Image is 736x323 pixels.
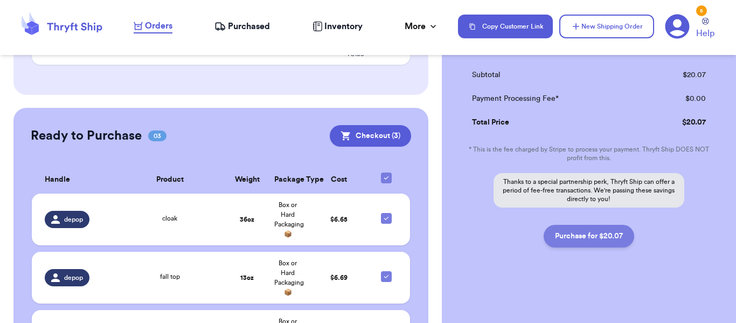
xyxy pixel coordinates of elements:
[308,166,369,194] th: Cost
[148,130,166,141] span: 03
[134,19,172,33] a: Orders
[463,63,644,87] td: Subtotal
[228,20,270,33] span: Purchased
[696,27,714,40] span: Help
[665,14,690,39] a: 5
[463,145,714,162] p: * This is the fee charged by Stripe to process your payment. Thryft Ship DOES NOT profit from this.
[45,174,70,185] span: Handle
[64,215,83,224] span: depop
[330,125,411,147] button: Checkout (3)
[214,20,270,33] a: Purchased
[240,274,254,281] strong: 13 oz
[313,20,363,33] a: Inventory
[458,15,553,38] button: Copy Customer Link
[31,127,142,145] h2: Ready to Purchase
[145,19,172,32] span: Orders
[113,166,227,194] th: Product
[643,63,714,87] td: $ 20.07
[463,111,644,134] td: Total Price
[64,273,83,282] span: depop
[227,166,268,194] th: Weight
[696,5,707,16] div: 5
[330,274,348,281] span: $ 6.69
[162,215,177,222] span: cloak
[274,202,304,237] span: Box or Hard Packaging 📦
[696,18,714,40] a: Help
[544,225,634,248] button: Purchase for $20.07
[274,260,304,295] span: Box or Hard Packaging 📦
[160,273,180,280] span: fall top
[405,20,439,33] div: More
[240,216,254,223] strong: 36 oz
[463,87,644,111] td: Payment Processing Fee*
[494,173,684,208] p: Thanks to a special partnership perk, Thryft Ship can offer a period of fee-free transactions. We...
[330,216,348,223] span: $ 6.65
[643,111,714,134] td: $ 20.07
[643,87,714,111] td: $ 0.00
[559,15,654,38] button: New Shipping Order
[268,166,309,194] th: Package Type
[324,20,363,33] span: Inventory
